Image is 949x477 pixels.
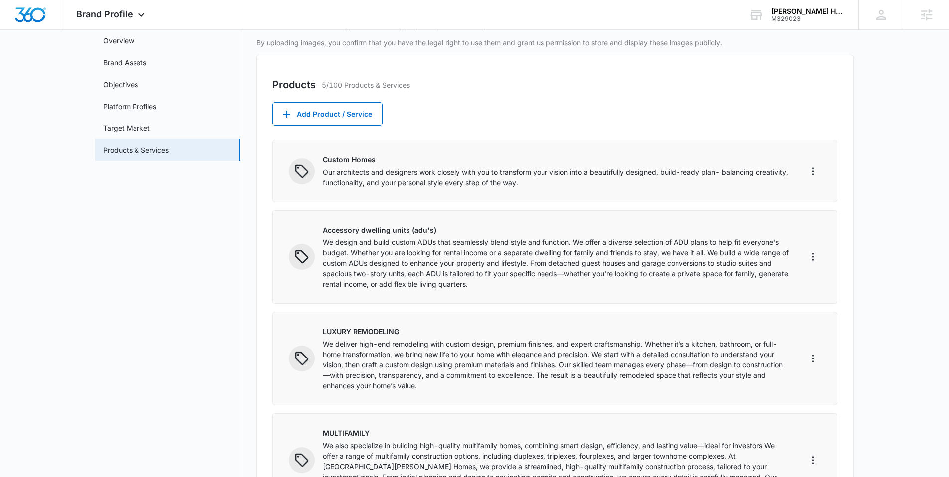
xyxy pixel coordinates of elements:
p: MULTIFAMILY [323,428,789,438]
p: We deliver high-end remodeling with custom design, premium finishes, and expert craftsmanship. Wh... [323,339,789,391]
span: Brand Profile [76,9,133,19]
a: Objectives [103,79,138,90]
a: Overview [103,35,134,46]
p: Custom Homes [323,154,789,165]
p: LUXURY REMODELING [323,326,789,337]
button: More [805,452,821,468]
button: More [805,249,821,265]
a: Platform Profiles [103,101,156,112]
div: account name [771,7,844,15]
p: Our architects and designers work closely with you to transform your vision into a beautifully de... [323,167,789,188]
h2: Products [272,77,316,92]
p: By uploading images, you confirm that you have the legal right to use them and grant us permissio... [256,37,854,48]
p: 5/100 Products & Services [322,80,410,90]
button: Add Product / Service [272,102,383,126]
a: Brand Assets [103,57,146,68]
a: Products & Services [103,145,169,155]
button: More [805,351,821,366]
button: More [805,163,821,179]
p: We design and build custom ADUs that seamlessly blend style and function. We offer a diverse sele... [323,237,789,289]
a: Target Market [103,123,150,133]
div: account id [771,15,844,22]
p: Accessory dwelling units (adu's) [323,225,789,235]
